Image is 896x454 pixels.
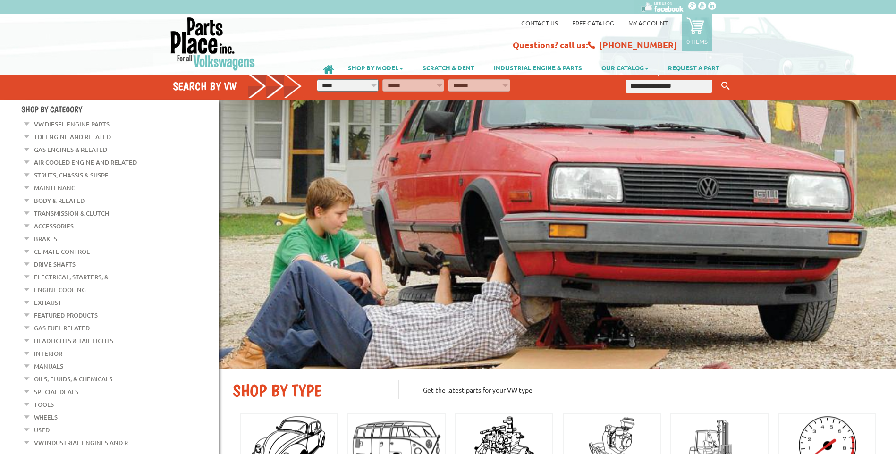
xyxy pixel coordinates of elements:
[398,380,882,399] p: Get the latest parts for your VW type
[34,169,113,181] a: Struts, Chassis & Suspe...
[338,59,413,76] a: SHOP BY MODEL
[34,233,57,245] a: Brakes
[34,143,107,156] a: Gas Engines & Related
[34,156,137,168] a: Air Cooled Engine and Related
[34,245,90,258] a: Climate Control
[572,19,614,27] a: Free Catalog
[34,194,85,207] a: Body & Related
[34,424,50,436] a: Used
[628,19,668,27] a: My Account
[659,59,729,76] a: REQUEST A PART
[34,347,62,360] a: Interior
[34,182,79,194] a: Maintenance
[34,437,132,449] a: VW Industrial Engines and R...
[34,411,58,423] a: Wheels
[233,380,384,401] h2: SHOP BY TYPE
[34,322,90,334] a: Gas Fuel Related
[413,59,484,76] a: SCRATCH & DENT
[34,309,98,321] a: Featured Products
[34,271,113,283] a: Electrical, Starters, &...
[34,131,111,143] a: TDI Engine and Related
[521,19,558,27] a: Contact us
[34,373,112,385] a: Oils, Fluids, & Chemicals
[34,296,62,309] a: Exhaust
[34,207,109,219] a: Transmission & Clutch
[682,14,712,51] a: 0 items
[34,220,74,232] a: Accessories
[21,104,219,114] h4: Shop By Category
[34,335,113,347] a: Headlights & Tail Lights
[34,386,78,398] a: Special Deals
[686,37,708,45] p: 0 items
[34,398,54,411] a: Tools
[34,258,76,270] a: Drive Shafts
[169,17,256,71] img: Parts Place Inc!
[173,79,302,93] h4: Search by VW
[484,59,592,76] a: INDUSTRIAL ENGINE & PARTS
[718,78,733,94] button: Keyword Search
[34,118,110,130] a: VW Diesel Engine Parts
[34,284,86,296] a: Engine Cooling
[219,100,896,369] img: First slide [900x500]
[592,59,658,76] a: OUR CATALOG
[34,360,63,372] a: Manuals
